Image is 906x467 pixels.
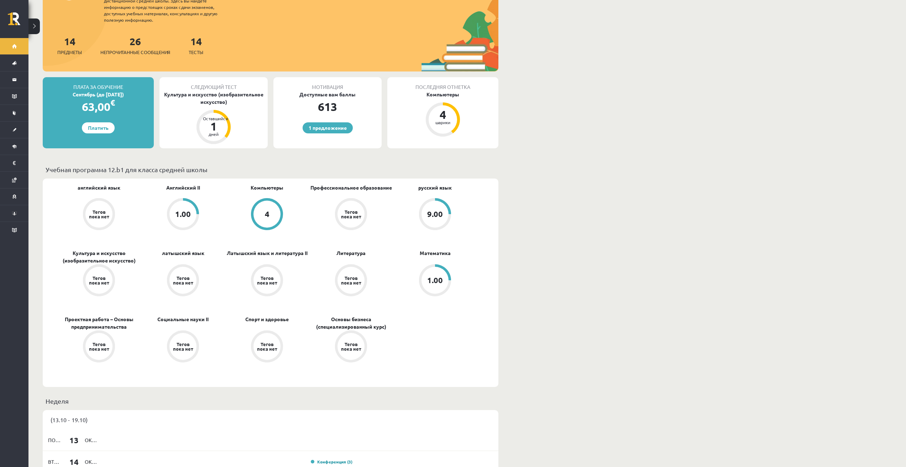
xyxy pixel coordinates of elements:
a: английский язык [78,184,120,191]
font: 1 предложение [309,124,347,131]
a: Основы бизнеса (специализированный курс) [309,315,393,330]
font: Компьютеры [251,184,283,191]
a: Тегов пока нет [57,330,141,364]
a: Рижская 1-я средняя школа заочного обучения [8,12,28,30]
a: Латышский язык и литература II [227,249,308,257]
a: 26Непрочитанные сообщения [100,35,170,56]
font: 9.00 [427,209,443,219]
a: Платить [82,122,115,133]
font: Вторник [48,458,72,465]
font: 63,00 [82,100,110,114]
a: Тегов пока нет [141,264,225,298]
font: Компьютеры [426,91,459,97]
a: Тегов пока нет [225,264,309,298]
a: Литература [336,249,366,257]
a: русский язык [418,184,452,191]
font: € [110,97,115,108]
font: 26 [130,35,141,47]
font: 4 [265,209,269,219]
a: Математика [420,249,451,257]
font: Тегов пока нет [89,341,109,352]
a: 1.00 [393,264,477,298]
font: дней [209,131,219,137]
font: Тегов пока нет [173,275,193,286]
font: русский язык [418,184,452,191]
font: Октябрь [85,458,108,465]
font: Предметы [57,49,82,55]
font: Тегов пока нет [89,275,109,286]
font: 14 [69,457,79,467]
font: Платить [88,124,109,131]
font: Следующий тест [191,84,237,90]
a: Социальные науки II [157,315,209,323]
font: 1.00 [175,209,191,219]
font: Доступные вам баллы [299,91,356,97]
a: Тегов пока нет [57,264,141,298]
a: латышский язык [162,249,204,257]
font: Тесты [189,49,203,55]
a: Культура и искусство (изобразительное искусство) [57,249,141,264]
font: Литература [336,250,366,256]
a: 1 предложение [303,122,353,133]
font: Культура и искусство (изобразительное искусство) [164,91,263,105]
font: Культура и искусство (изобразительное искусство) [63,250,136,264]
font: Проектная работа – Основы предпринимательства [65,316,133,330]
a: Тегов пока нет [141,330,225,364]
a: 14Предметы [57,35,82,56]
a: Компьютеры 4 шарики [387,91,498,138]
font: Октябрь [85,437,108,443]
font: Сентябрь (до [DATE]) [73,91,124,97]
font: Тегов пока нет [257,341,277,352]
font: Оставшийся [203,116,228,121]
a: Тегов пока нет [309,264,393,298]
font: Латышский язык и литература II [227,250,308,256]
font: Неделя [46,397,69,405]
font: Тегов пока нет [257,275,277,286]
font: Английский II [166,184,200,191]
font: шарики [435,120,450,125]
font: Тегов пока нет [173,341,193,352]
a: 4 [225,198,309,232]
font: Понедельник [48,437,85,443]
font: Тегов пока нет [341,209,361,219]
a: 1.00 [141,198,225,232]
font: Тегов пока нет [89,209,109,219]
a: Культура и искусство (изобразительное искусство) Оставшийся 1 дней [159,91,268,145]
a: Тегов пока нет [225,330,309,364]
font: 14 [64,35,75,47]
a: Тегов пока нет [57,198,141,232]
font: Конференция (3) [317,459,352,465]
font: 14 [190,35,202,47]
a: Спорт и здоровье [245,315,289,323]
font: Последняя отметка [415,84,470,90]
font: Непрочитанные сообщения [100,49,170,55]
a: 14Тесты [189,35,203,56]
font: Математика [420,250,451,256]
font: Учебная программа 12.b1 для класса средней школы [46,166,208,173]
a: Тегов пока нет [309,330,393,364]
font: (13.10 - 19.10) [51,416,88,423]
font: латышский язык [162,250,204,256]
a: Проектная работа – Основы предпринимательства [57,315,141,330]
font: 1.00 [427,275,443,285]
a: Конференция (3) [311,459,352,465]
font: Основы бизнеса (специализированный курс) [316,316,386,330]
a: Компьютеры [251,184,283,191]
font: Плата за обучение [73,84,123,90]
font: 613 [318,100,337,114]
a: Английский II [166,184,200,191]
font: Мотивация [312,84,343,90]
font: Профессиональное образование [310,184,392,191]
font: Тегов пока нет [341,275,361,286]
a: Тегов пока нет [309,198,393,232]
font: 1 [210,119,217,133]
font: 13 [69,435,79,445]
font: Тегов пока нет [341,341,361,352]
font: английский язык [78,184,120,191]
font: 4 [440,107,446,122]
a: 9.00 [393,198,477,232]
a: Профессиональное образование [310,184,392,191]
